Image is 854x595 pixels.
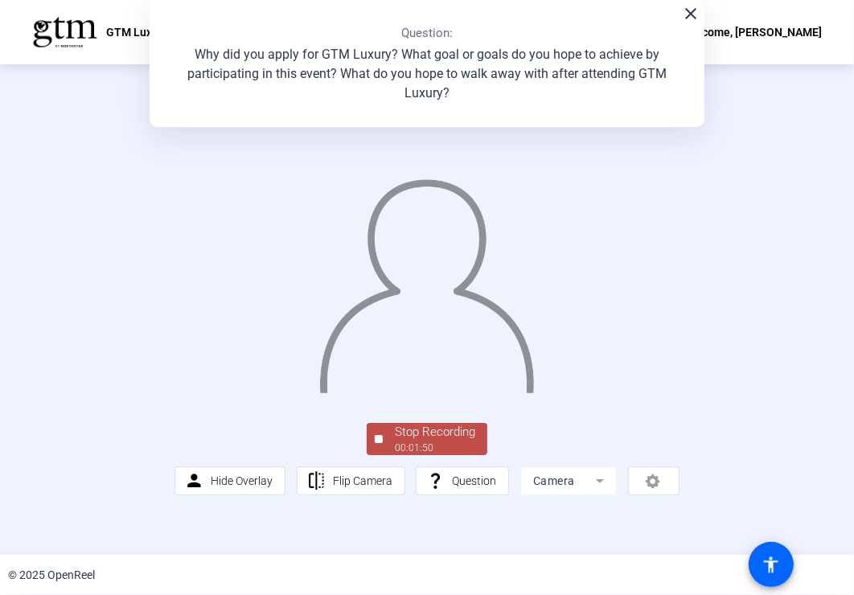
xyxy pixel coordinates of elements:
div: © 2025 OpenReel [8,567,95,584]
mat-icon: flip [306,471,326,491]
img: OpenReel logo [32,16,98,48]
p: Question: [401,24,453,43]
button: Flip Camera [297,466,405,495]
span: Flip Camera [333,474,392,487]
div: 00:01:50 [395,441,475,455]
div: Welcome, [PERSON_NAME] [683,23,822,42]
mat-icon: close [681,4,700,23]
img: overlay [318,166,536,393]
mat-icon: accessibility [762,555,781,574]
button: Hide Overlay [174,466,285,495]
span: Question [452,474,496,487]
mat-icon: person [184,471,204,491]
p: Why did you apply for GTM Luxury? What goal or goals do you hope to achieve by participating in t... [166,45,688,103]
div: Stop Recording [395,423,475,441]
mat-icon: question_mark [425,471,445,491]
button: Stop Recording00:01:50 [367,423,487,456]
p: GTM Luxury 2026 [106,23,196,42]
span: Hide Overlay [211,474,273,487]
button: Question [416,466,509,495]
